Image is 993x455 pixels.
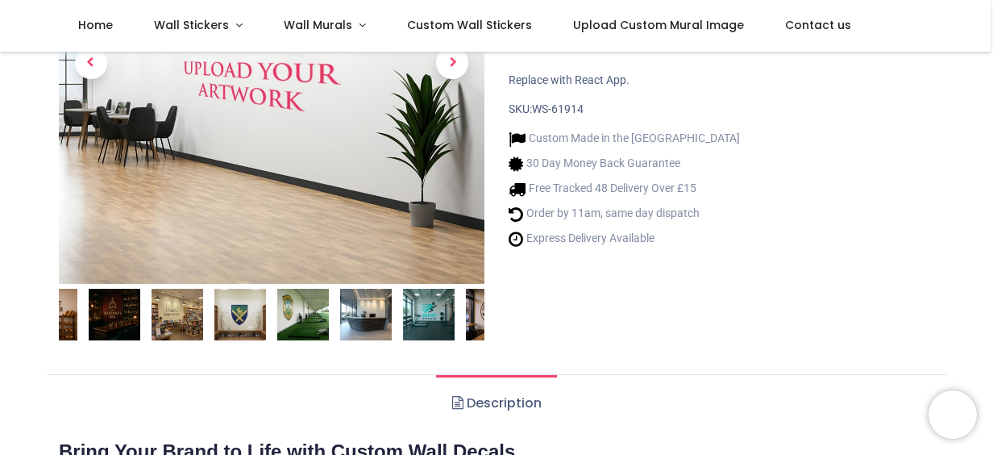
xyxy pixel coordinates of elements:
[785,17,851,33] span: Contact us
[436,375,556,432] a: Description
[532,102,584,115] span: WS-61914
[929,390,977,439] iframe: Brevo live chat
[152,289,203,340] img: Custom Wall Sticker - Logo or Artwork Printing - Upload your design
[466,289,517,340] img: Custom Wall Sticker - Logo or Artwork Printing - Upload your design
[214,289,266,340] img: Custom Wall Sticker - Logo or Artwork Printing - Upload your design
[89,289,140,340] img: Custom Wall Sticker - Logo or Artwork Printing - Upload your design
[509,73,934,89] div: Replace with React App.
[277,289,329,340] img: Custom Wall Sticker - Logo or Artwork Printing - Upload your design
[436,47,468,79] span: Next
[509,102,934,118] div: SKU:
[284,17,352,33] span: Wall Murals
[509,231,740,248] li: Express Delivery Available
[403,289,455,340] img: Custom Wall Sticker - Logo or Artwork Printing - Upload your design
[509,156,740,173] li: 30 Day Money Back Guarantee
[78,17,113,33] span: Home
[407,17,532,33] span: Custom Wall Stickers
[75,47,107,79] span: Previous
[340,289,392,340] img: Custom Wall Sticker - Logo or Artwork Printing - Upload your design
[509,131,740,148] li: Custom Made in the [GEOGRAPHIC_DATA]
[573,17,744,33] span: Upload Custom Mural Image
[509,181,740,198] li: Free Tracked 48 Delivery Over £15
[154,17,229,33] span: Wall Stickers
[509,206,740,223] li: Order by 11am, same day dispatch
